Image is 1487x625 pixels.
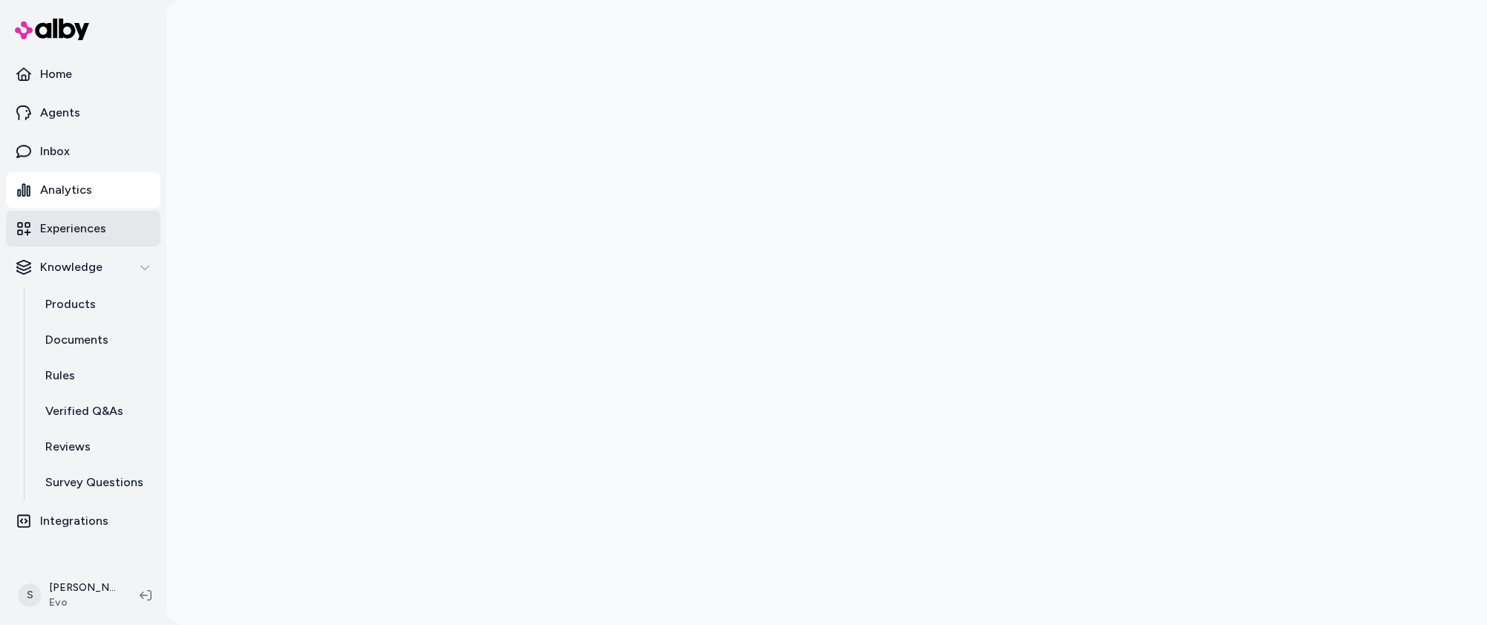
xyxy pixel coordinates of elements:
p: Experiences [40,220,106,238]
a: Experiences [6,211,160,246]
a: Home [6,56,160,92]
span: S [18,583,42,607]
p: Integrations [40,512,108,530]
button: S[PERSON_NAME]Evo [9,572,128,619]
span: Evo [49,595,116,610]
a: Analytics [6,172,160,208]
a: Inbox [6,134,160,169]
img: alby Logo [15,19,89,40]
a: Products [30,287,160,322]
p: Rules [45,367,75,385]
a: Rules [30,358,160,393]
p: Products [45,295,96,313]
a: Documents [30,322,160,358]
a: Reviews [30,429,160,465]
a: Survey Questions [30,465,160,500]
a: Verified Q&As [30,393,160,429]
p: [PERSON_NAME] [49,580,116,595]
p: Reviews [45,438,91,456]
a: Integrations [6,503,160,539]
p: Survey Questions [45,474,143,491]
p: Home [40,65,72,83]
p: Knowledge [40,258,103,276]
p: Agents [40,104,80,122]
p: Analytics [40,181,92,199]
p: Documents [45,331,108,349]
p: Inbox [40,143,70,160]
p: Verified Q&As [45,402,123,420]
button: Knowledge [6,249,160,285]
a: Agents [6,95,160,131]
